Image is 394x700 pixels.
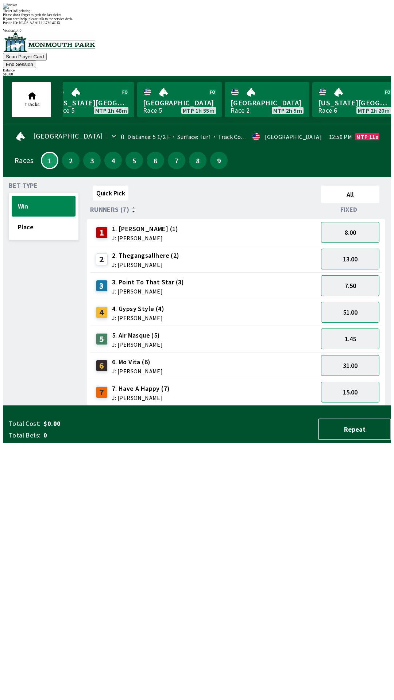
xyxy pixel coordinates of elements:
[106,158,120,163] span: 4
[15,157,33,163] div: Races
[112,304,164,314] span: 4. Gypsy Style (4)
[18,202,69,210] span: Win
[90,207,129,213] span: Runners (7)
[112,277,184,287] span: 3. Point To That Star (3)
[18,223,69,231] span: Place
[96,307,108,318] div: 4
[212,158,226,163] span: 9
[96,189,125,197] span: Quick Pick
[345,228,356,237] span: 8.00
[325,425,385,433] span: Repeat
[64,158,78,163] span: 2
[3,3,17,9] img: ticket
[3,68,391,72] div: Balance
[329,134,352,140] span: 12:50 PM
[121,134,124,140] div: 0
[148,158,162,163] span: 6
[321,355,379,376] button: 31.00
[273,108,302,113] span: MTP 2h 5m
[3,32,95,52] img: venue logo
[356,134,378,140] span: MTP 11s
[321,382,379,402] button: 15.00
[168,152,185,169] button: 7
[343,308,358,316] span: 51.00
[9,183,38,188] span: Bet Type
[343,388,358,396] span: 15.00
[3,53,47,61] button: Scan Player Card
[9,419,40,428] span: Total Cost:
[345,335,356,343] span: 1.45
[343,255,358,263] span: 13.00
[85,158,99,163] span: 3
[41,152,58,169] button: 1
[112,368,163,374] span: J: [PERSON_NAME]
[318,419,391,440] button: Repeat
[318,108,337,113] div: Race 6
[12,217,76,237] button: Place
[3,72,391,76] div: $ 10.00
[143,98,216,108] span: [GEOGRAPHIC_DATA]
[62,152,80,169] button: 2
[112,251,179,260] span: 2. Thegangsallhere (2)
[112,384,170,393] span: 7. Have A Happy (7)
[340,207,358,213] span: Fixed
[3,28,391,32] div: Version 1.4.0
[112,357,163,367] span: 6. Mo Vita (6)
[112,342,163,347] span: J: [PERSON_NAME]
[321,249,379,269] button: 13.00
[112,331,163,340] span: 5. Air Masque (5)
[170,133,211,140] span: Surface: Turf
[50,82,134,117] a: [US_STATE][GEOGRAPHIC_DATA]Race 5MTP 1h 48m
[55,108,74,113] div: Race 5
[321,328,379,349] button: 1.45
[358,108,390,113] span: MTP 2h 20m
[210,152,228,169] button: 9
[19,21,61,25] span: NLG6-AAAU-LL7M-4GJX
[318,206,382,213] div: Fixed
[3,13,391,17] div: Please don't forget to grab the last ticket
[96,386,108,398] div: 7
[12,196,76,217] button: Win
[112,262,179,268] span: J: [PERSON_NAME]
[96,333,108,345] div: 5
[9,431,40,440] span: Total Bets:
[137,82,222,117] a: [GEOGRAPHIC_DATA]Race 5MTP 1h 55m
[96,360,108,372] div: 6
[321,186,379,203] button: All
[3,21,391,25] div: Public ID:
[183,108,215,113] span: MTP 1h 55m
[125,152,143,169] button: 5
[24,101,40,108] span: Tracks
[43,159,56,162] span: 1
[12,82,51,117] button: Tracks
[170,158,184,163] span: 7
[225,82,309,117] a: [GEOGRAPHIC_DATA]Race 2MTP 2h 5m
[3,9,391,13] div: Ticket 1 of 1 printing
[147,152,164,169] button: 6
[96,280,108,292] div: 3
[112,395,170,401] span: J: [PERSON_NAME]
[265,134,322,140] div: [GEOGRAPHIC_DATA]
[345,281,356,290] span: 7.50
[211,133,275,140] span: Track Condition: Firm
[112,288,184,294] span: J: [PERSON_NAME]
[3,17,73,21] span: If you need help, please talk to the service desk.
[112,224,178,234] span: 1. [PERSON_NAME] (1)
[143,108,162,113] div: Race 5
[3,61,36,68] button: End Session
[318,98,391,108] span: [US_STATE][GEOGRAPHIC_DATA]
[43,419,158,428] span: $0.00
[343,361,358,370] span: 31.00
[96,253,108,265] div: 2
[112,315,164,321] span: J: [PERSON_NAME]
[189,152,206,169] button: 8
[95,108,127,113] span: MTP 1h 48m
[127,158,141,163] span: 5
[321,222,379,243] button: 8.00
[112,235,178,241] span: J: [PERSON_NAME]
[127,133,170,140] span: Distance: 5 1/2 F
[104,152,122,169] button: 4
[191,158,205,163] span: 8
[55,98,128,108] span: [US_STATE][GEOGRAPHIC_DATA]
[324,190,376,199] span: All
